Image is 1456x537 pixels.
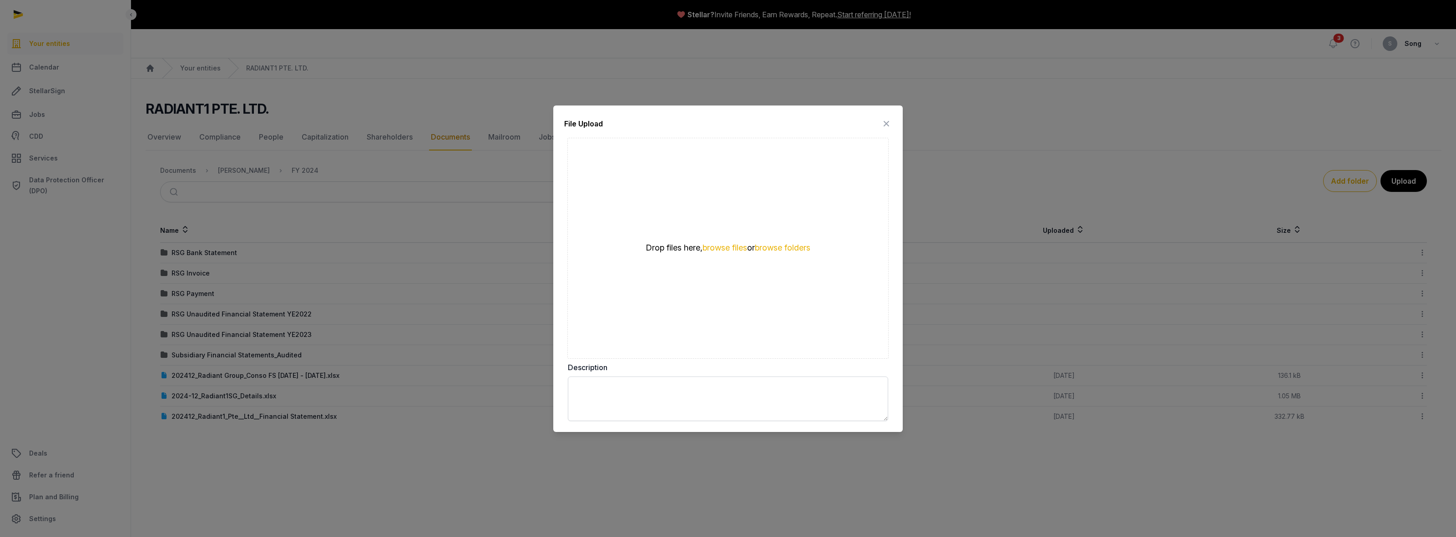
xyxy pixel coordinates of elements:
[1293,432,1456,537] div: วิดเจ็ตการแชท
[703,244,747,252] button: browse files
[564,118,603,129] div: File Upload
[568,362,888,373] label: Description
[619,242,837,253] div: Drop files here, or
[1293,432,1456,537] iframe: Chat Widget
[755,244,810,252] button: browse folders
[564,135,892,362] div: Uppy Dashboard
